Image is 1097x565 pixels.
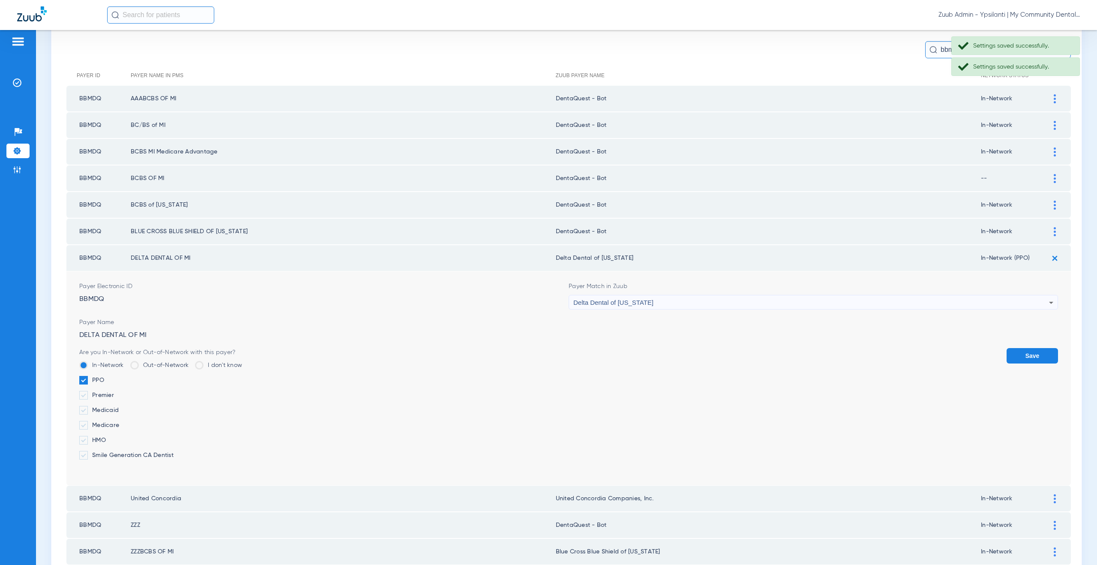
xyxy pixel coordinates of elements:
[938,11,1080,19] span: Zuub Admin - Ypsilanti | My Community Dental Centers
[981,486,1047,511] td: In-Network
[973,42,1072,50] div: Settings saved successfully.
[1007,348,1058,364] button: Save
[556,65,981,85] th: Zuub Payer Name
[79,451,242,460] label: Smile Generation CA Dentist
[130,361,189,370] label: Out-of-Network
[131,192,556,218] td: BCBS of [US_STATE]
[79,436,242,445] label: HMO
[1048,251,1062,265] img: plus.svg
[981,165,1047,191] td: --
[556,512,981,538] td: DentaQuest - Bot
[569,282,1058,291] span: Payer Match in Zuub
[556,86,981,111] td: DentaQuest - Bot
[131,486,556,511] td: United Concordia
[981,139,1047,165] td: In-Network
[66,486,131,511] td: BBMDQ
[79,318,1058,340] div: DELTA DENTAL OF MI
[79,318,1058,327] span: Payer Name
[981,512,1047,538] td: In-Network
[573,299,653,306] span: Delta Dental of [US_STATE]
[981,245,1047,271] td: In-Network (PPO)
[66,539,131,565] td: BBMDQ
[1054,547,1056,556] img: group-vertical.svg
[556,139,981,165] td: DentaQuest - Bot
[66,65,131,85] th: Payer ID
[79,348,242,357] div: Are you In-Network or Out-of-Network with this payer?
[131,112,556,138] td: BC/BS of MI
[981,112,1047,138] td: In-Network
[111,11,119,19] img: Search Icon
[66,139,131,165] td: BBMDQ
[981,86,1047,111] td: In-Network
[79,361,124,370] label: In-Network
[79,376,242,385] label: PPO
[1054,521,1056,530] img: group-vertical.svg
[131,539,556,565] td: ZZZBCBS OF MI
[66,512,131,538] td: BBMDQ
[195,361,242,370] label: I don't know
[17,6,47,21] img: Zuub Logo
[79,421,242,430] label: Medicare
[131,65,556,85] th: Payer Name in PMS
[66,219,131,244] td: BBMDQ
[556,219,981,244] td: DentaQuest - Bot
[131,86,556,111] td: AAABCBS OF MI
[66,112,131,138] td: BBMDQ
[1054,147,1056,156] img: group-vertical.svg
[929,46,937,54] img: Search Icon
[981,539,1047,565] td: In-Network
[556,165,981,191] td: DentaQuest - Bot
[66,192,131,218] td: BBMDQ
[131,512,556,538] td: ZZZ
[1054,121,1056,130] img: group-vertical.svg
[79,348,242,466] app-insurance-payer-mapping-network-stat: Are you In-Network or Out-of-Network with this payer?
[131,219,556,244] td: BLUE CROSS BLUE SHIELD OF [US_STATE]
[131,245,556,271] td: DELTA DENTAL OF MI
[556,539,981,565] td: Blue Cross Blue Shield of [US_STATE]
[107,6,214,24] input: Search for patients
[1054,524,1097,565] iframe: Chat Widget
[131,165,556,191] td: BCBS OF MI
[556,112,981,138] td: DentaQuest - Bot
[66,165,131,191] td: BBMDQ
[1054,94,1056,103] img: group-vertical.svg
[556,192,981,218] td: DentaQuest - Bot
[79,282,569,310] div: BBMDQ
[131,139,556,165] td: BCBS MI Medicare Advantage
[556,486,981,511] td: United Concordia Companies, Inc.
[79,406,242,415] label: Medicaid
[1054,227,1056,236] img: group-vertical.svg
[66,245,131,271] td: BBMDQ
[66,86,131,111] td: BBMDQ
[981,192,1047,218] td: In-Network
[925,41,1071,58] input: Search by payer ID or name
[981,219,1047,244] td: In-Network
[1054,174,1056,183] img: group-vertical.svg
[973,63,1072,71] div: Settings saved successfully.
[1054,494,1056,503] img: group-vertical.svg
[79,282,569,291] span: Payer Electronic ID
[11,36,25,47] img: hamburger-icon
[79,391,242,400] label: Premier
[556,245,981,271] td: Delta Dental of [US_STATE]
[1054,201,1056,210] img: group-vertical.svg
